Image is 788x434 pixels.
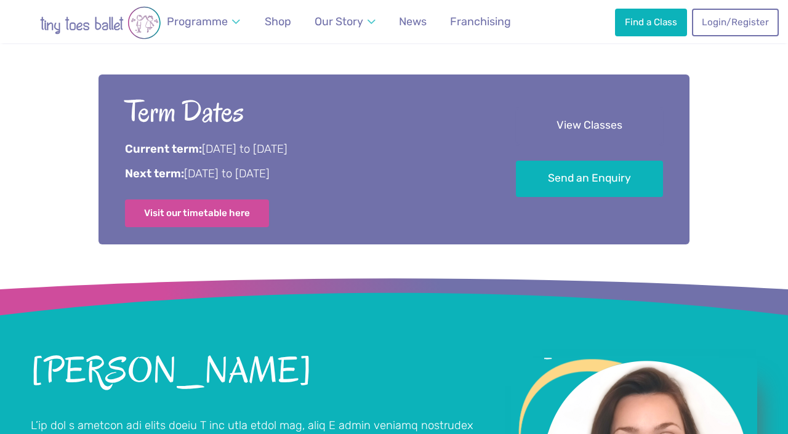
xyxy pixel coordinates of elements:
[125,142,481,158] p: [DATE] to [DATE]
[259,8,297,36] a: Shop
[14,6,187,39] img: tiny toes ballet
[125,199,269,227] a: Visit our timetable here
[161,8,246,36] a: Programme
[31,353,480,390] h2: [PERSON_NAME]
[265,15,291,28] span: Shop
[444,8,517,36] a: Franchising
[516,161,663,197] a: Send an Enquiry
[315,15,363,28] span: Our Story
[125,167,184,180] strong: Next term:
[125,166,481,182] p: [DATE] to [DATE]
[309,8,382,36] a: Our Story
[615,9,686,36] a: Find a Class
[125,142,202,156] strong: Current term:
[692,9,778,36] a: Login/Register
[167,15,228,28] span: Programme
[125,92,481,131] h2: Term Dates
[399,15,427,28] span: News
[516,108,663,144] a: View Classes
[393,8,432,36] a: News
[450,15,511,28] span: Franchising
